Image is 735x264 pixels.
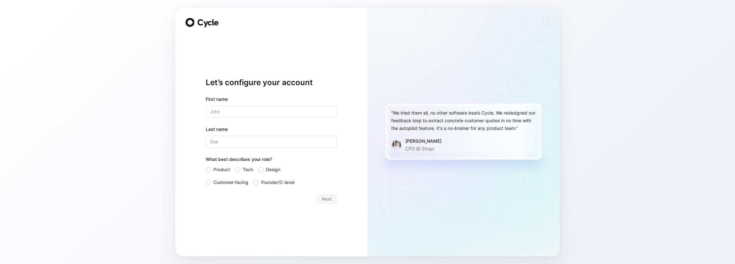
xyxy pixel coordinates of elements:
label: Last name [206,125,337,133]
input: Doe [206,136,337,148]
input: John [206,106,337,118]
span: Customer-facing [213,179,248,186]
p: CPO @ Strapi [405,145,442,153]
span: Founder/C-level [261,179,294,186]
span: Design [266,166,280,173]
h1: Let’s configure your account [206,77,337,88]
div: First name [206,95,337,103]
span: Tech [243,166,253,173]
span: Product [213,166,230,173]
div: “We tried them all, no other software beats Cycle. We redesigned our feedback loop to extract con... [391,109,536,132]
div: What best describes your role? [206,156,337,166]
div: [PERSON_NAME] [405,137,442,145]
